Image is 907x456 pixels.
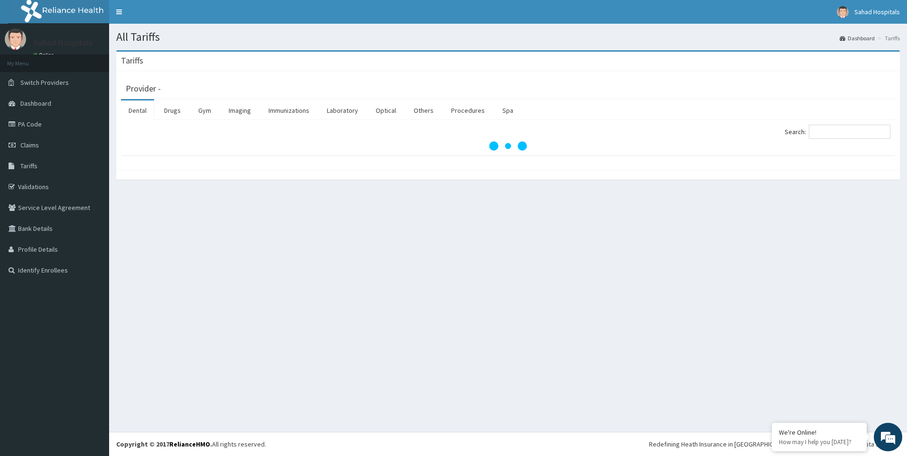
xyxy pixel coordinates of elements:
[406,100,441,120] a: Others
[368,100,404,120] a: Optical
[33,52,56,58] a: Online
[809,125,890,139] input: Search:
[121,56,143,65] h3: Tariffs
[649,439,900,449] div: Redefining Heath Insurance in [GEOGRAPHIC_DATA] using Telemedicine and Data Science!
[116,31,900,43] h1: All Tariffs
[444,100,492,120] a: Procedures
[20,162,37,170] span: Tariffs
[489,127,527,165] svg: audio-loading
[116,440,212,448] strong: Copyright © 2017 .
[191,100,219,120] a: Gym
[157,100,188,120] a: Drugs
[5,28,26,50] img: User Image
[840,34,875,42] a: Dashboard
[20,99,51,108] span: Dashboard
[876,34,900,42] li: Tariffs
[837,6,849,18] img: User Image
[20,141,39,149] span: Claims
[121,100,154,120] a: Dental
[785,125,890,139] label: Search:
[221,100,259,120] a: Imaging
[779,438,860,446] p: How may I help you today?
[854,8,900,16] span: Sahad Hospitals
[779,428,860,437] div: We're Online!
[33,38,93,47] p: Sahad Hospitals
[495,100,521,120] a: Spa
[126,84,161,93] h3: Provider -
[20,78,69,87] span: Switch Providers
[261,100,317,120] a: Immunizations
[109,432,907,456] footer: All rights reserved.
[319,100,366,120] a: Laboratory
[169,440,210,448] a: RelianceHMO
